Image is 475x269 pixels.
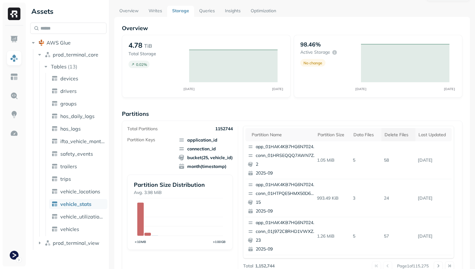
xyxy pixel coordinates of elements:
p: 15 [256,199,317,206]
a: vehicle_locations [49,186,107,196]
p: 1.26 MiB [314,231,351,242]
p: Sep 5, 2025 [415,155,452,166]
p: Total Partitions [127,126,158,132]
img: Query Explorer [10,92,18,100]
p: Partition Keys [127,137,155,143]
p: TiB [144,42,152,50]
span: devices [60,75,78,82]
img: table [52,113,58,119]
tspan: >100GB [213,240,226,244]
span: vehicle_utilization_day [60,213,105,220]
img: table [52,176,58,182]
div: Partition name [252,132,311,138]
p: 58 [381,155,415,166]
img: table [52,226,58,232]
div: Delete Files [385,132,412,138]
div: Data Files [353,132,378,138]
p: Total Storage [128,51,183,57]
p: 993.49 KiB [314,193,351,204]
img: namespace [45,240,51,246]
p: Sep 5, 2025 [415,231,452,242]
img: Terminal [10,251,19,260]
tspan: [DATE] [272,87,283,91]
p: 23 [256,237,317,244]
img: table [52,126,58,132]
a: groups [49,99,107,109]
p: Overview [122,24,462,32]
span: hos_daily_logs [60,113,95,119]
a: vehicles [49,224,107,234]
p: Page 1 of 115,275 [397,263,429,269]
img: Ryft [8,8,20,20]
a: drivers [49,86,107,96]
p: app_01HAK4KB7HG6N7024210G3S8D5 [256,182,317,188]
img: table [52,75,58,82]
span: ifta_vehicle_months [60,138,105,144]
a: vehicle_utilization_day [49,212,107,222]
span: connection_id [178,146,233,152]
span: prod_terminal_view [53,240,99,246]
p: Active storage [300,49,330,55]
a: trailers [49,161,107,171]
p: 24 [381,193,415,204]
a: hos_logs [49,124,107,134]
p: Avg. 3.98 MiB [134,190,226,196]
p: ( 13 ) [68,63,77,70]
button: Tables(13) [43,62,107,72]
p: No change [303,61,322,65]
img: table [52,201,58,207]
a: devices [49,73,107,83]
p: conn_01HTPQE5HMX50D6VKDX314A5QV [256,191,317,197]
span: drivers [60,88,77,94]
p: Total [243,263,253,269]
span: prod_terminal_core [53,51,98,58]
span: hos_logs [60,126,81,132]
p: 98.46% [300,41,321,48]
button: prod_terminal_view [36,238,107,248]
div: Partition size [318,132,347,138]
a: ifta_vehicle_months [49,136,107,146]
img: table [52,188,58,195]
tspan: [DATE] [444,87,455,91]
div: Assets [30,6,106,16]
span: application_id [178,137,233,143]
img: root [38,40,45,46]
p: 2 [256,161,317,168]
img: table [52,151,58,157]
button: app_01HAK4KB7HG6N7024210G3S8D5conn_01HRSEQQQ7AWN7Z5ZKD9KDCMBS22025-09 [245,141,319,179]
span: trailers [60,163,77,169]
span: vehicle_stats [60,201,91,207]
button: app_01HAK4KB7HG6N7024210G3S8D5conn_01J972C8RHD1VWXZ9TKVYQCXD1232025-09 [245,217,319,255]
span: groups [60,100,77,107]
span: Tables [51,63,67,70]
a: Overview [114,6,144,17]
p: 57 [381,231,415,242]
p: 5 [350,155,381,166]
tspan: [DATE] [356,87,367,91]
p: 1152744 [215,126,233,132]
tspan: <10MB [135,240,146,244]
img: table [52,88,58,94]
img: Optimization [10,129,18,137]
a: Storage [167,6,194,17]
a: Insights [220,6,246,17]
img: Assets [10,54,18,62]
a: hos_daily_logs [49,111,107,121]
p: 2025-09 [256,208,317,214]
p: Sep 5, 2025 [415,193,452,204]
img: Insights [10,110,18,119]
span: bucket(25, vehicle_id) [178,154,233,161]
p: 2025-09 [256,170,317,176]
span: trips [60,176,71,182]
button: app_01HAK4KB7HG6N7024210G3S8D5conn_01HTPQE5HMX50D6VKDX314A5QV152025-09 [245,179,319,217]
p: app_01HAK4KB7HG6N7024210G3S8D5 [256,220,317,226]
a: Writes [144,6,167,17]
img: Dashboard [10,35,18,43]
a: trips [49,174,107,184]
button: prod_terminal_core [36,50,107,60]
span: vehicle_locations [60,188,100,195]
img: table [52,100,58,107]
p: Partition Size Distribution [134,181,226,188]
span: month(timestamp) [178,163,233,169]
p: 1.05 MiB [314,155,351,166]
